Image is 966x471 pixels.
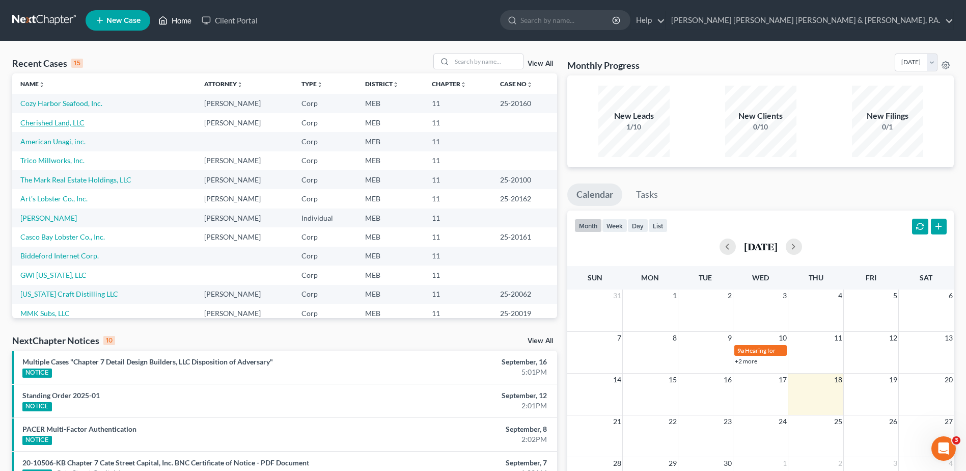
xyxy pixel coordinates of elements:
[20,271,87,279] a: GWI [US_STATE], LLC
[424,94,492,113] td: 11
[103,336,115,345] div: 10
[20,214,77,222] a: [PERSON_NAME]
[931,436,956,461] iframe: Intercom live chat
[612,374,622,386] span: 14
[492,285,557,304] td: 25-20062
[612,290,622,302] span: 31
[520,11,614,30] input: Search by name...
[357,132,424,151] td: MEB
[809,273,823,282] span: Thu
[293,285,357,304] td: Corp
[833,415,843,428] span: 25
[424,208,492,227] td: 11
[492,189,557,208] td: 25-20162
[723,374,733,386] span: 16
[293,189,357,208] td: Corp
[357,247,424,266] td: MEB
[672,332,678,344] span: 8
[699,273,712,282] span: Tue
[782,290,788,302] span: 3
[293,247,357,266] td: Corp
[948,457,954,469] span: 4
[892,290,898,302] span: 5
[379,458,547,468] div: September, 7
[424,247,492,266] td: 11
[424,132,492,151] td: 11
[725,122,796,132] div: 0/10
[20,175,131,184] a: The Mark Real Estate Holdings, LLC
[197,11,263,30] a: Client Portal
[631,11,665,30] a: Help
[317,82,323,88] i: unfold_more
[892,457,898,469] span: 3
[723,415,733,428] span: 23
[20,290,118,298] a: [US_STATE] Craft Distilling LLC
[379,424,547,434] div: September, 8
[22,369,52,378] div: NOTICE
[424,304,492,323] td: 11
[648,219,668,232] button: list
[641,273,659,282] span: Mon
[612,457,622,469] span: 28
[393,82,399,88] i: unfold_more
[668,415,678,428] span: 22
[196,113,293,132] td: [PERSON_NAME]
[723,457,733,469] span: 30
[204,80,243,88] a: Attorneyunfold_more
[668,457,678,469] span: 29
[22,425,136,433] a: PACER Multi-Factor Authentication
[39,82,45,88] i: unfold_more
[20,156,85,165] a: Trico Millworks, Inc.
[20,118,85,127] a: Cherished Land, LLC
[837,290,843,302] span: 4
[357,189,424,208] td: MEB
[460,82,466,88] i: unfold_more
[567,184,622,206] a: Calendar
[20,80,45,88] a: Nameunfold_more
[357,151,424,170] td: MEB
[588,273,602,282] span: Sun
[22,436,52,445] div: NOTICE
[574,219,602,232] button: month
[12,334,115,347] div: NextChapter Notices
[379,390,547,401] div: September, 12
[424,113,492,132] td: 11
[379,401,547,411] div: 2:01PM
[196,94,293,113] td: [PERSON_NAME]
[944,374,954,386] span: 20
[866,273,876,282] span: Fri
[948,290,954,302] span: 6
[357,304,424,323] td: MEB
[196,208,293,227] td: [PERSON_NAME]
[293,151,357,170] td: Corp
[944,332,954,344] span: 13
[357,285,424,304] td: MEB
[424,189,492,208] td: 11
[293,94,357,113] td: Corp
[22,458,309,467] a: 20-10506-KB Chapter 7 Cate Street Capital, Inc. BNC Certificate of Notice - PDF Document
[196,304,293,323] td: [PERSON_NAME]
[357,266,424,284] td: MEB
[357,208,424,227] td: MEB
[357,94,424,113] td: MEB
[424,266,492,284] td: 11
[106,17,141,24] span: New Case
[293,227,357,246] td: Corp
[920,273,932,282] span: Sat
[22,402,52,411] div: NOTICE
[452,54,523,69] input: Search by name...
[944,415,954,428] span: 27
[752,273,769,282] span: Wed
[833,374,843,386] span: 18
[888,415,898,428] span: 26
[672,290,678,302] span: 1
[778,415,788,428] span: 24
[737,347,744,354] span: 9a
[725,110,796,122] div: New Clients
[20,137,86,146] a: American Unagi, inc.
[668,374,678,386] span: 15
[357,113,424,132] td: MEB
[22,391,100,400] a: Standing Order 2025-01
[196,285,293,304] td: [PERSON_NAME]
[528,60,553,67] a: View All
